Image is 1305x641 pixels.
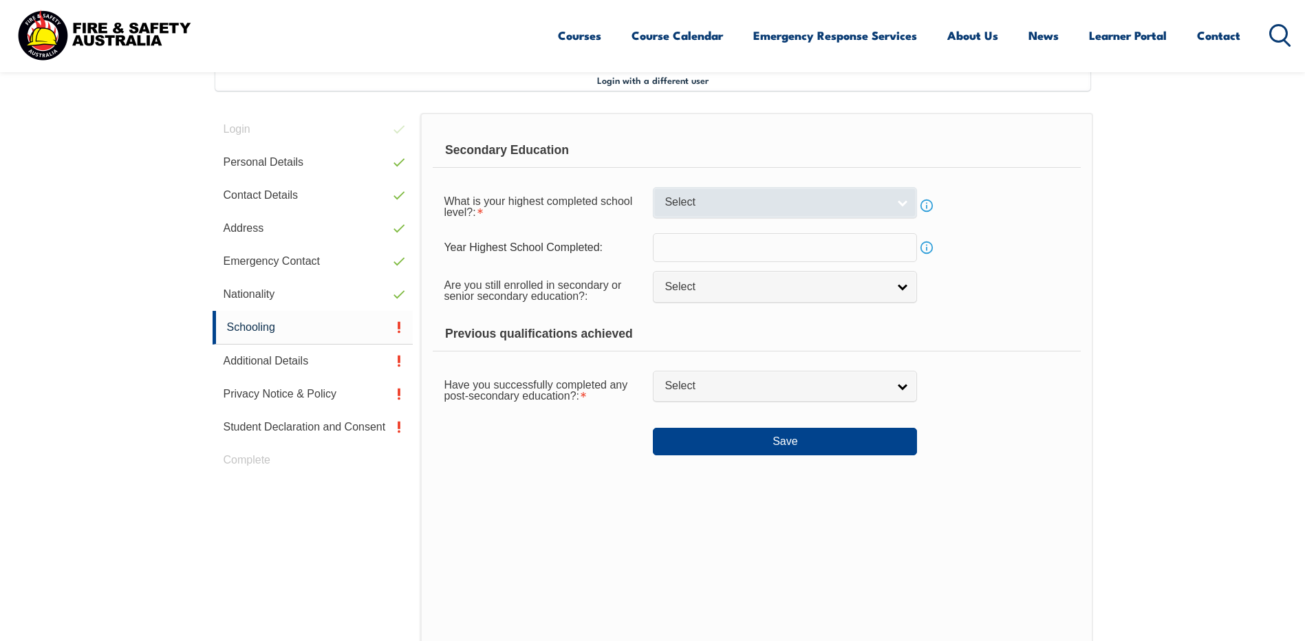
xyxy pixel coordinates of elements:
[213,212,413,245] a: Address
[213,245,413,278] a: Emergency Contact
[1089,17,1167,54] a: Learner Portal
[433,133,1080,168] div: Secondary Education
[213,411,413,444] a: Student Declaration and Consent
[444,279,621,302] span: Are you still enrolled in secondary or senior secondary education?:
[665,379,887,393] span: Select
[665,280,887,294] span: Select
[917,196,936,215] a: Info
[444,379,627,402] span: Have you successfully completed any post-secondary education?:
[213,378,413,411] a: Privacy Notice & Policy
[433,235,653,261] div: Year Highest School Completed:
[444,195,632,218] span: What is your highest completed school level?:
[213,146,413,179] a: Personal Details
[213,311,413,345] a: Schooling
[917,238,936,257] a: Info
[213,345,413,378] a: Additional Details
[433,317,1080,351] div: Previous qualifications achieved
[632,17,723,54] a: Course Calendar
[433,370,653,409] div: Have you successfully completed any post-secondary education? is required.
[947,17,998,54] a: About Us
[753,17,917,54] a: Emergency Response Services
[597,74,709,85] span: Login with a different user
[1197,17,1240,54] a: Contact
[213,179,413,212] a: Contact Details
[558,17,601,54] a: Courses
[433,186,653,225] div: What is your highest completed school level? is required.
[653,233,917,262] input: YYYY
[213,278,413,311] a: Nationality
[665,195,887,210] span: Select
[1028,17,1059,54] a: News
[653,428,917,455] button: Save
